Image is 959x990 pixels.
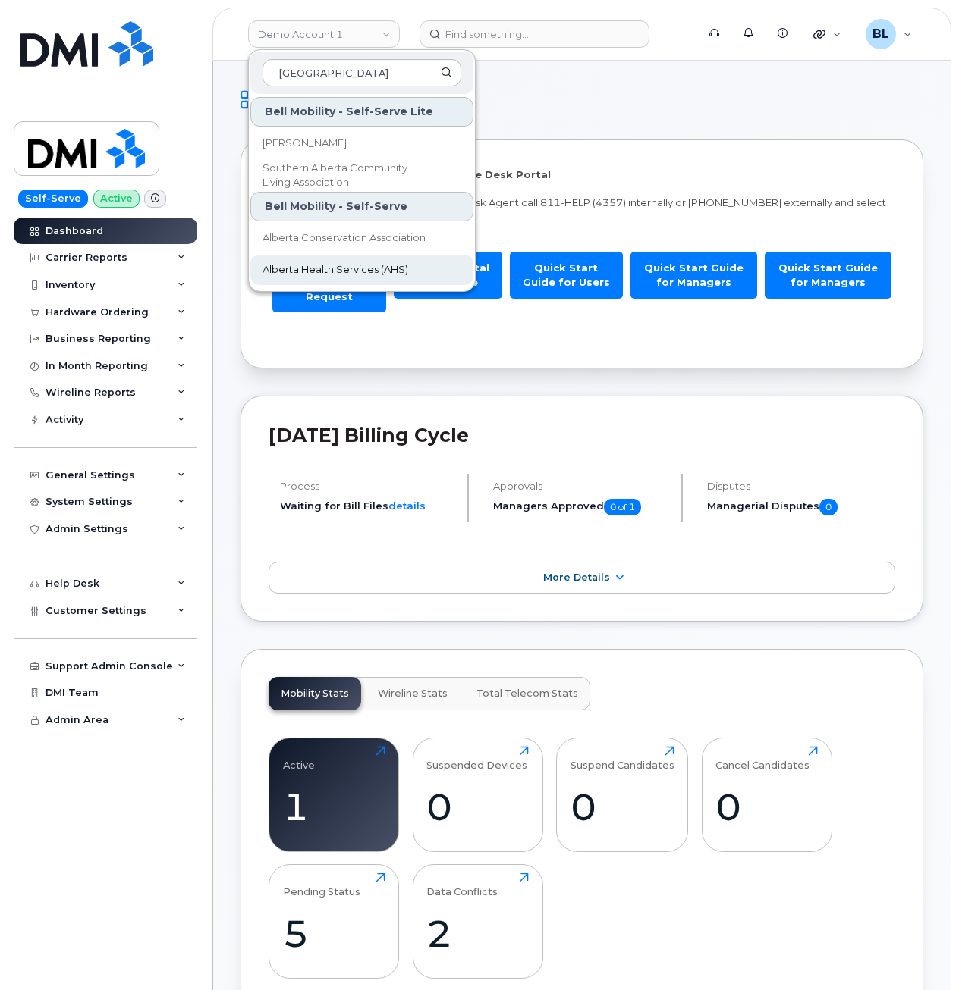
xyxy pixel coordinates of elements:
li: Waiting for Bill Files [280,499,454,513]
a: [PERSON_NAME] [250,128,473,158]
div: 5 [283,911,385,956]
span: Southern Alberta Community Living Association [263,161,437,190]
div: Data Conflicts [426,873,498,898]
div: Bell Mobility - Self-Serve Lite [250,97,473,127]
div: Suspended Devices [426,746,527,771]
div: Bell Mobility - Self-Serve [250,192,473,221]
h4: Disputes [707,481,895,492]
span: Wireline Stats [378,688,448,700]
span: Total Telecom Stats [476,688,578,700]
div: 1 [283,785,385,829]
a: Cancel Candidates0 [715,746,818,843]
h5: Managers Approved [493,499,668,515]
p: To speak with a Mobile Device Service Desk Agent call 811-HELP (4357) internally or [PHONE_NUMBER... [269,196,895,224]
a: Quick Start Guide for Managers [630,252,757,298]
p: Welcome to the Mobile Device Service Desk Portal [269,168,895,182]
span: Alberta Health Services (AHS) [263,262,408,277]
a: Quick Start Guide for Managers [765,252,891,298]
h4: Process [280,481,454,492]
span: [PERSON_NAME] [263,136,347,151]
span: 0 of 1 [604,499,641,515]
a: Data Conflicts2 [426,873,529,970]
div: Active [283,746,315,771]
span: More Details [543,572,610,583]
div: 0 [426,785,529,829]
div: 0 [571,785,674,829]
h4: Approvals [493,481,668,492]
a: Active1 [283,746,385,843]
a: Pending Status5 [283,873,385,970]
a: Southern Alberta Community Living Association [250,160,473,190]
a: Quick Start Guide for Users [510,252,623,298]
a: Alberta Conservation Association [250,223,473,253]
span: 0 [819,499,838,515]
a: Suspended Devices0 [426,746,529,843]
div: Pending Status [283,873,360,898]
span: Alberta Conservation Association [263,230,426,246]
div: 2 [426,911,529,956]
div: 0 [715,785,818,829]
a: Alberta Health Services (AHS) [250,255,473,285]
h2: [DATE] Billing Cycle [269,424,895,446]
h5: Managerial Disputes [707,499,895,515]
a: details [388,500,426,512]
div: Suspend Candidates [571,746,674,771]
input: Search [263,59,461,86]
a: Suspend Candidates0 [571,746,674,843]
div: Cancel Candidates [715,746,810,771]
